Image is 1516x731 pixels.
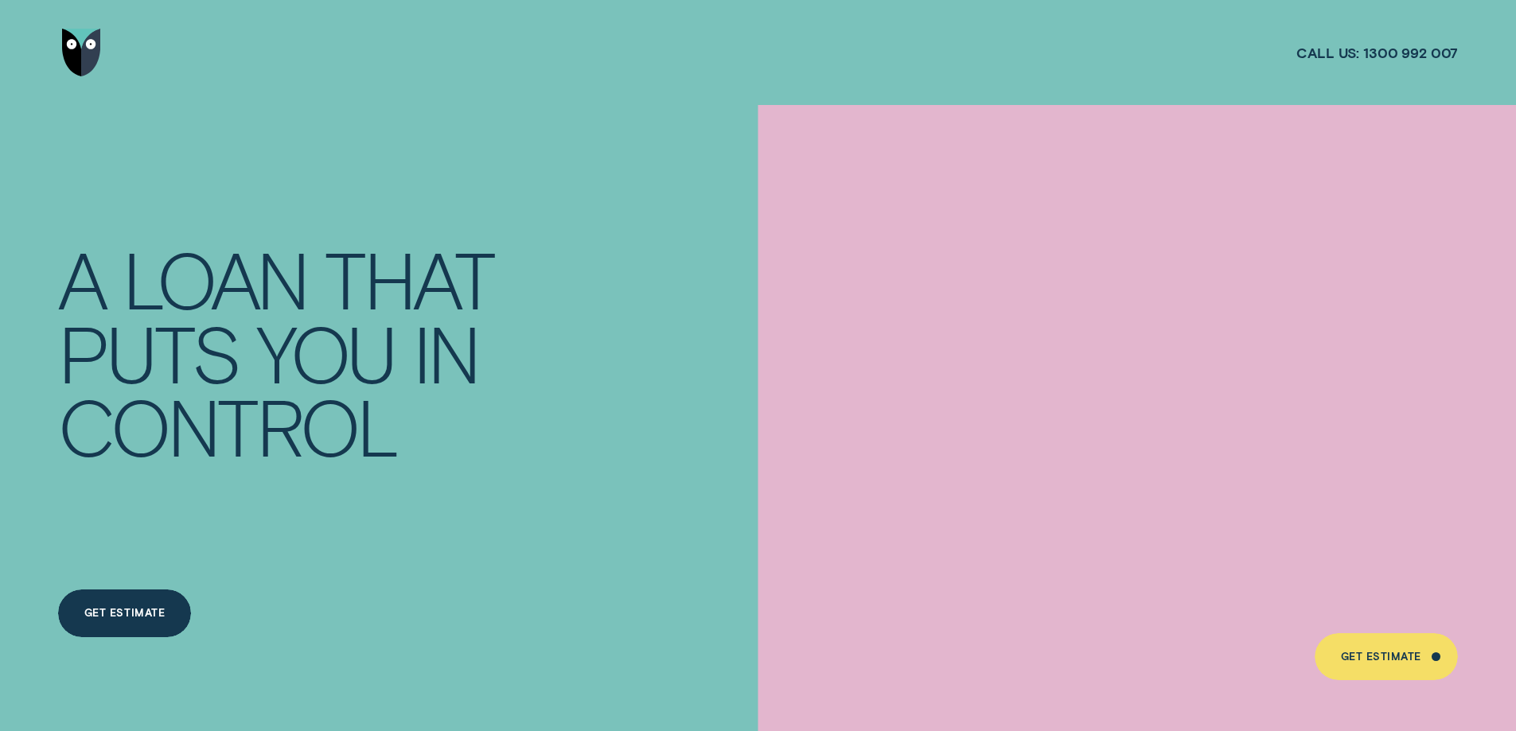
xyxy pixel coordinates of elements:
img: Wisr [62,29,102,76]
a: Call us:1300 992 007 [1296,44,1458,62]
span: Call us: [1296,44,1359,62]
span: 1300 992 007 [1363,44,1458,62]
a: Get Estimate [58,589,191,637]
a: Get Estimate [1315,633,1459,681]
h4: A LOAN THAT PUTS YOU IN CONTROL [58,242,514,462]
